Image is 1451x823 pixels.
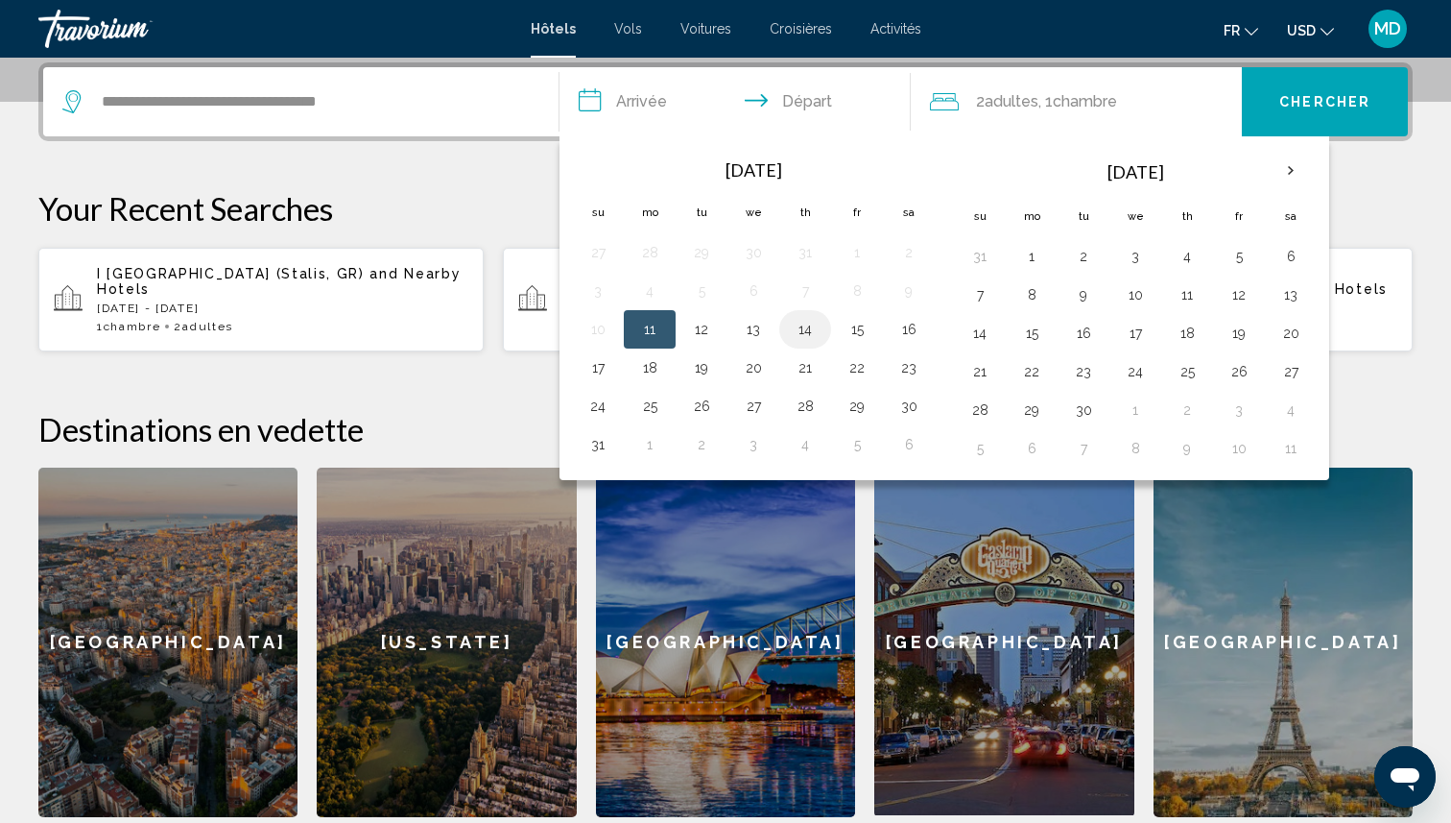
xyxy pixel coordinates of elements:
[1016,397,1047,424] button: Day 29
[1068,358,1099,385] button: Day 23
[1068,397,1099,424] button: Day 30
[1053,92,1117,110] span: Chambre
[680,21,731,36] a: Voitures
[1120,435,1151,462] button: Day 8
[1120,243,1151,270] button: Day 3
[1265,149,1317,193] button: Next month
[770,21,832,36] a: Croisières
[1287,16,1334,44] button: Change currency
[1224,320,1254,347] button: Day 19
[874,468,1133,815] div: [GEOGRAPHIC_DATA]
[790,239,821,266] button: Day 31
[97,266,461,297] span: and Nearby Hotels
[1374,19,1401,38] span: MD
[614,21,642,36] span: Vols
[38,10,511,48] a: Travorium
[1016,243,1047,270] button: Day 1
[893,354,924,381] button: Day 23
[1172,397,1202,424] button: Day 2
[964,435,995,462] button: Day 5
[38,189,1413,228] p: Your Recent Searches
[1374,746,1436,808] iframe: Bouton de lancement de la fenêtre de messagerie
[686,316,717,343] button: Day 12
[596,468,855,817] a: [GEOGRAPHIC_DATA]
[1172,243,1202,270] button: Day 4
[1120,358,1151,385] button: Day 24
[583,431,613,458] button: Day 31
[686,239,717,266] button: Day 29
[790,354,821,381] button: Day 21
[985,92,1038,110] span: Adultes
[738,393,769,420] button: Day 27
[1068,281,1099,308] button: Day 9
[531,21,576,36] a: Hôtels
[842,431,872,458] button: Day 5
[1224,358,1254,385] button: Day 26
[634,354,665,381] button: Day 18
[503,247,948,352] button: Fairmont [GEOGRAPHIC_DATA] ([GEOGRAPHIC_DATA], [GEOGRAPHIC_DATA]) and Nearby Hotels[DATE] - [DATE...
[738,431,769,458] button: Day 3
[842,354,872,381] button: Day 22
[738,278,769,304] button: Day 6
[97,302,468,315] p: [DATE] - [DATE]
[38,468,297,817] a: [GEOGRAPHIC_DATA]
[1242,67,1408,136] button: Chercher
[1275,320,1306,347] button: Day 20
[874,468,1133,817] a: [GEOGRAPHIC_DATA]
[104,320,161,333] span: Chambre
[964,358,995,385] button: Day 21
[1038,88,1117,115] span: , 1
[583,239,613,266] button: Day 27
[583,316,613,343] button: Day 10
[583,278,613,304] button: Day 3
[790,431,821,458] button: Day 4
[43,67,1408,136] div: Search widget
[842,278,872,304] button: Day 8
[1172,281,1202,308] button: Day 11
[738,316,769,343] button: Day 13
[1172,435,1202,462] button: Day 9
[1224,16,1258,44] button: Change language
[583,354,613,381] button: Day 17
[790,393,821,420] button: Day 28
[686,431,717,458] button: Day 2
[1068,435,1099,462] button: Day 7
[842,239,872,266] button: Day 1
[1224,397,1254,424] button: Day 3
[1363,9,1413,49] button: User Menu
[1275,281,1306,308] button: Day 13
[842,393,872,420] button: Day 29
[1016,358,1047,385] button: Day 22
[686,393,717,420] button: Day 26
[1224,281,1254,308] button: Day 12
[870,21,921,36] a: Activités
[1006,149,1265,195] th: [DATE]
[1172,320,1202,347] button: Day 18
[174,320,232,333] span: 2
[634,239,665,266] button: Day 28
[1120,397,1151,424] button: Day 1
[1275,397,1306,424] button: Day 4
[1016,435,1047,462] button: Day 6
[583,393,613,420] button: Day 24
[893,316,924,343] button: Day 16
[964,281,995,308] button: Day 7
[634,278,665,304] button: Day 4
[1172,358,1202,385] button: Day 25
[182,320,233,333] span: Adultes
[1120,320,1151,347] button: Day 17
[1275,243,1306,270] button: Day 6
[317,468,576,817] a: [US_STATE]
[1287,23,1316,38] span: USD
[1120,281,1151,308] button: Day 10
[38,247,484,352] button: I [GEOGRAPHIC_DATA] (Stalis, GR) and Nearby Hotels[DATE] - [DATE]1Chambre2Adultes
[976,88,1038,115] span: 2
[1224,23,1240,38] span: fr
[964,397,995,424] button: Day 28
[38,410,1413,448] h2: Destinations en vedette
